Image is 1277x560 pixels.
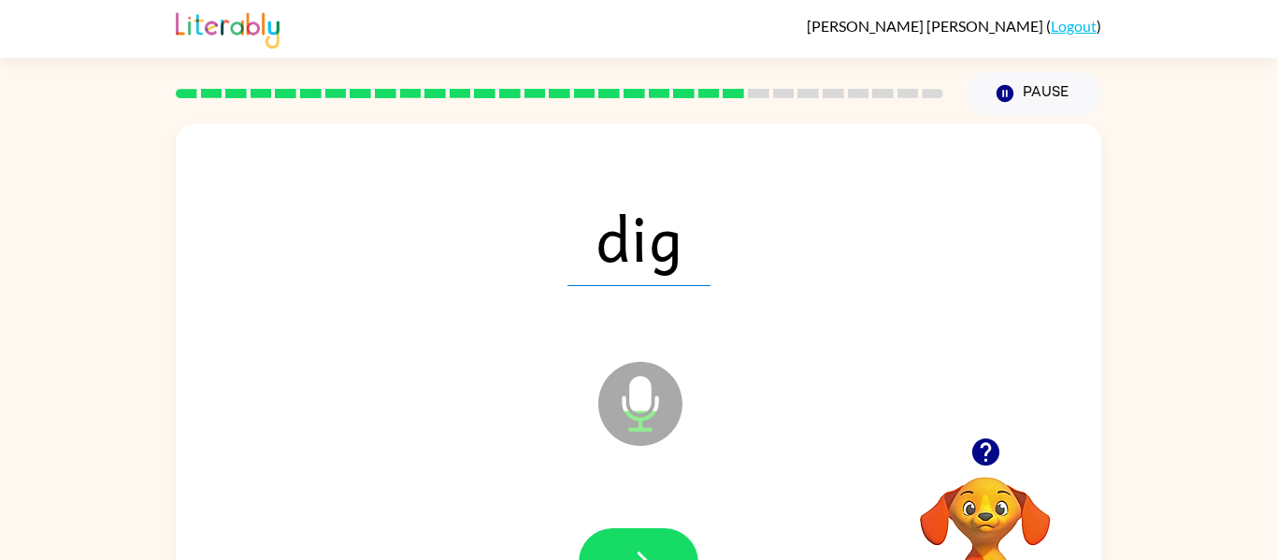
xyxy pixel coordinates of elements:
[1051,17,1097,35] a: Logout
[807,17,1046,35] span: [PERSON_NAME] [PERSON_NAME]
[176,7,280,49] img: Literably
[966,72,1101,115] button: Pause
[807,17,1101,35] div: ( )
[567,189,710,286] span: dig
